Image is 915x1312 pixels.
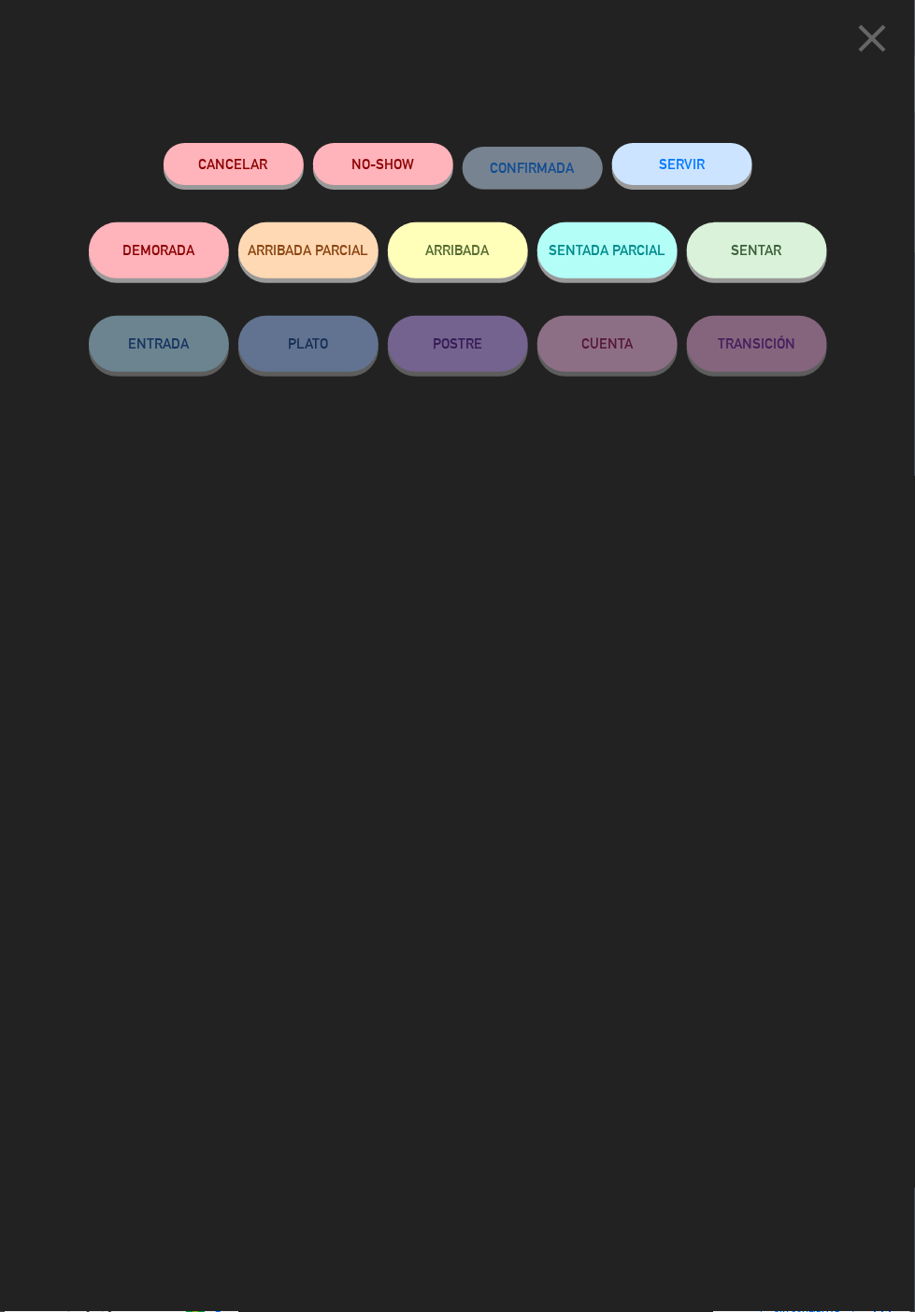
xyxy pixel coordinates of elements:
button: ARRIBADA PARCIAL [238,222,379,278]
button: POSTRE [388,316,528,372]
button: SENTAR [687,222,827,278]
button: SERVIR [612,143,752,185]
button: ARRIBADA [388,222,528,278]
button: DEMORADA [89,222,229,278]
button: Cancelar [164,143,304,185]
button: TRANSICIÓN [687,316,827,372]
button: SENTADA PARCIAL [537,222,678,278]
span: SENTAR [732,242,782,258]
span: ARRIBADA PARCIAL [248,242,368,258]
button: close [843,14,901,69]
button: CUENTA [537,316,678,372]
span: CONFIRMADA [491,160,575,176]
button: CONFIRMADA [463,147,603,189]
i: close [849,15,895,62]
button: NO-SHOW [313,143,453,185]
button: PLATO [238,316,379,372]
button: ENTRADA [89,316,229,372]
